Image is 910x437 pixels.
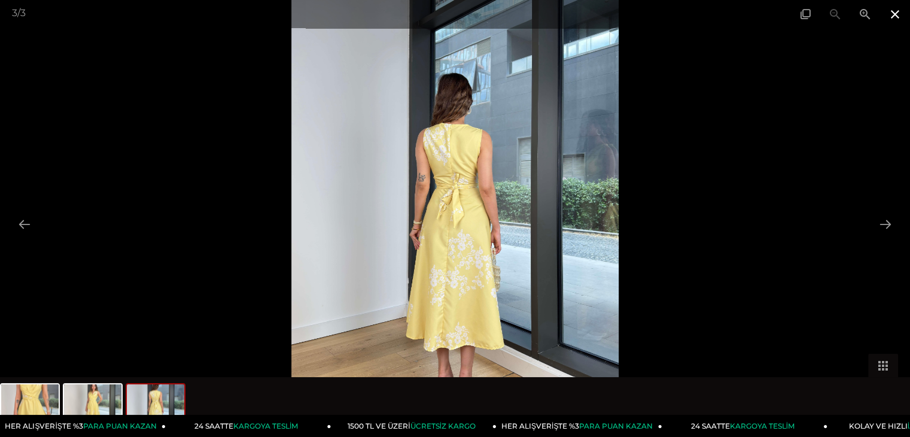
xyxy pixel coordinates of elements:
span: PARA PUAN KAZAN [83,421,157,430]
button: Toggle thumbnails [868,354,898,377]
img: opsen-elbise-25y494-0568c-.jpg [1,384,59,430]
span: KARGOYA TESLİM [729,421,794,430]
span: PARA PUAN KAZAN [579,421,653,430]
a: HER ALIŞVERİŞTE %3PARA PUAN KAZAN [497,415,662,437]
span: KARGOYA TESLİM [233,421,298,430]
a: 24 SAATTEKARGOYA TESLİM [166,415,331,437]
span: 3 [20,7,26,19]
img: opsen-elbise-25y494-2-a627.jpg [127,384,184,430]
span: ÜCRETSİZ KARGO [410,421,476,430]
a: 24 SAATTEKARGOYA TESLİM [662,415,828,437]
a: 1500 TL VE ÜZERİÜCRETSİZ KARGO [331,415,497,437]
span: 3 [12,7,17,19]
img: opsen-elbise-25y494-70-49f.jpg [64,384,121,430]
a: HER ALIŞVERİŞTE %3PARA PUAN KAZAN [1,415,166,437]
